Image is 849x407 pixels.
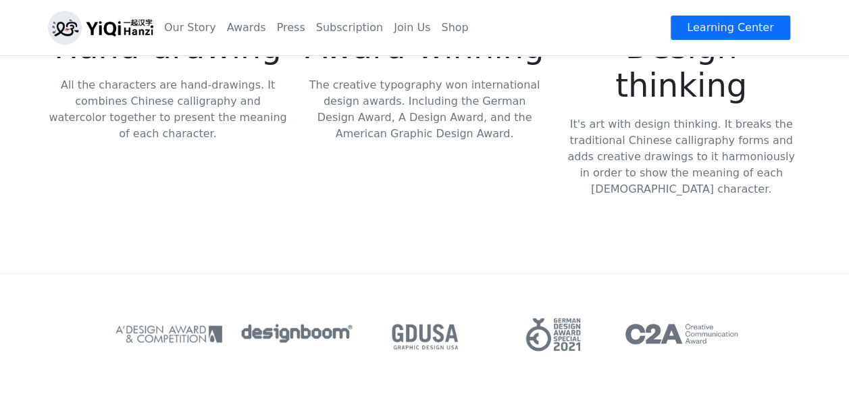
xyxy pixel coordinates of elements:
img: german design [497,306,609,362]
h5: Design thinking [561,28,802,105]
p: All the characters are hand-drawings. It combines Chinese calligraphy and watercolor together to ... [48,77,288,142]
a: Our Story [159,14,222,41]
a: Learning Center [670,15,790,41]
a: Shop [436,14,473,41]
a: Subscription [311,14,388,41]
img: adesign [112,306,224,362]
a: Press [272,14,311,41]
p: It's art with design thinking. It breaks the traditional Chinese calligraphy forms and adds creat... [561,116,802,197]
img: c2a [625,324,738,344]
img: DesignBoom [240,306,353,362]
img: gdusa [369,306,481,362]
p: The creative typography won international design awards. Including the German Design Award, A Des... [305,77,545,142]
a: Join Us [388,14,436,41]
a: Awards [222,14,272,41]
img: logo_h.png [48,11,153,45]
